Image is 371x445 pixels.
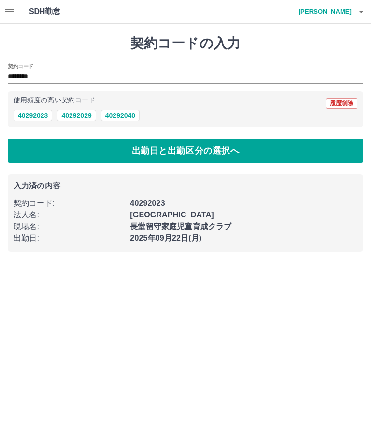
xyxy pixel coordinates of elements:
button: 40292029 [57,110,96,121]
p: 入力済の内容 [14,182,357,190]
b: 2025年09月22日(月) [130,234,201,242]
button: 出勤日と出勤区分の選択へ [8,139,363,163]
p: 契約コード : [14,198,124,209]
p: 法人名 : [14,209,124,221]
b: [GEOGRAPHIC_DATA] [130,211,214,219]
p: 使用頻度の高い契約コード [14,97,95,104]
h2: 契約コード [8,62,33,70]
button: 履歴削除 [326,98,357,109]
h1: 契約コードの入力 [8,35,363,52]
b: 40292023 [130,199,165,207]
p: 現場名 : [14,221,124,232]
button: 40292040 [101,110,140,121]
b: 長堂留守家庭児童育成クラブ [130,222,231,230]
p: 出勤日 : [14,232,124,244]
button: 40292023 [14,110,52,121]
